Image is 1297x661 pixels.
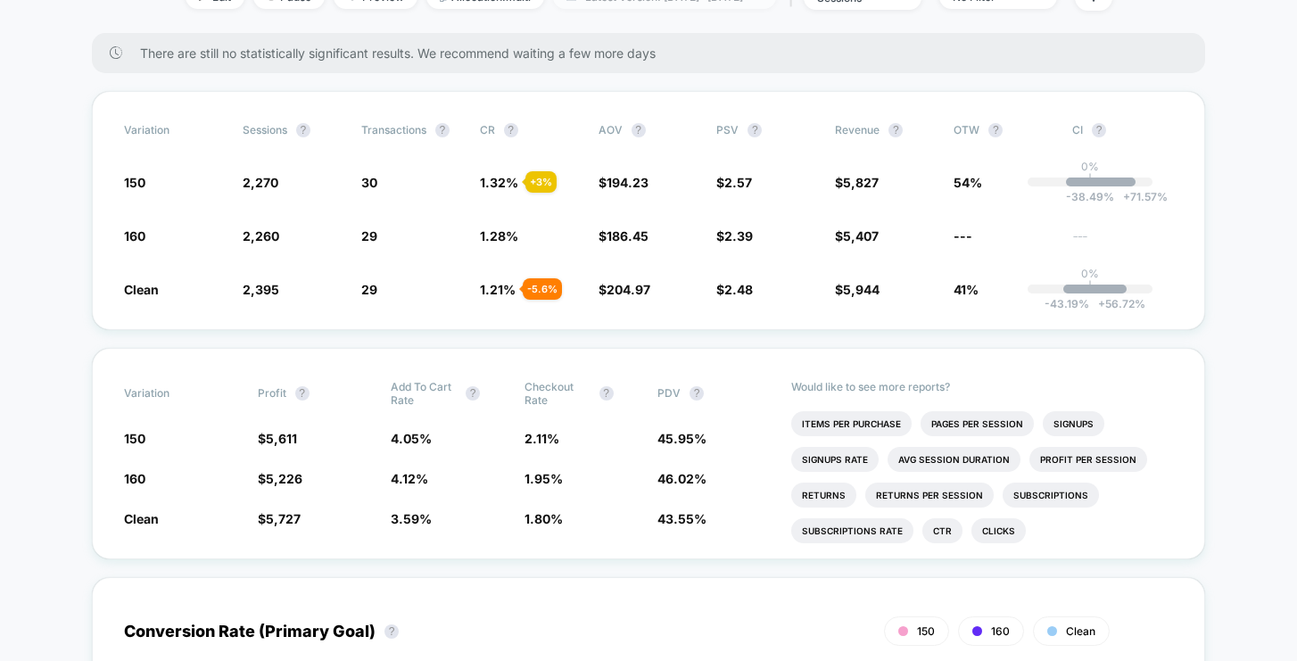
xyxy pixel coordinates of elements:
[1089,297,1145,310] span: 56.72 %
[599,386,614,401] button: ?
[1066,624,1095,638] span: Clean
[243,175,278,190] span: 2,270
[1088,280,1092,293] p: |
[599,175,648,190] span: $
[724,282,753,297] span: 2.48
[690,386,704,401] button: ?
[480,123,495,136] span: CR
[791,411,912,436] li: Items Per Purchase
[258,386,286,400] span: Profit
[140,45,1169,61] span: There are still no statistically significant results. We recommend waiting a few more days
[258,431,297,446] span: $
[124,380,222,407] span: Variation
[954,282,979,297] span: 41%
[361,175,377,190] span: 30
[435,123,450,137] button: ?
[835,228,879,244] span: $
[266,471,302,486] span: 5,226
[1114,190,1168,203] span: 71.57 %
[607,175,648,190] span: 194.23
[843,175,879,190] span: 5,827
[971,518,1026,543] li: Clicks
[466,386,480,401] button: ?
[296,123,310,137] button: ?
[716,282,753,297] span: $
[716,228,753,244] span: $
[657,471,706,486] span: 46.02 %
[124,431,145,446] span: 150
[843,282,880,297] span: 5,944
[124,282,159,297] span: Clean
[607,282,650,297] span: 204.97
[1003,483,1099,508] li: Subscriptions
[888,447,1020,472] li: Avg Session Duration
[1081,160,1099,173] p: 0%
[1029,447,1147,472] li: Profit Per Session
[599,123,623,136] span: AOV
[954,175,982,190] span: 54%
[1081,267,1099,280] p: 0%
[657,431,706,446] span: 45.95 %
[391,471,428,486] span: 4.12 %
[258,471,302,486] span: $
[716,123,739,136] span: PSV
[1092,123,1106,137] button: ?
[243,282,279,297] span: 2,395
[243,123,287,136] span: Sessions
[599,228,648,244] span: $
[480,175,518,190] span: 1.32 %
[791,380,1174,393] p: Would like to see more reports?
[724,175,752,190] span: 2.57
[525,380,591,407] span: Checkout Rate
[295,386,310,401] button: ?
[724,228,753,244] span: 2.39
[607,228,648,244] span: 186.45
[391,431,432,446] span: 4.05 %
[391,511,432,526] span: 3.59 %
[361,123,426,136] span: Transactions
[657,511,706,526] span: 43.55 %
[1066,190,1114,203] span: -38.49 %
[266,431,297,446] span: 5,611
[124,175,145,190] span: 150
[748,123,762,137] button: ?
[888,123,903,137] button: ?
[1088,173,1092,186] p: |
[791,447,879,472] li: Signups Rate
[266,511,301,526] span: 5,727
[716,175,752,190] span: $
[791,518,913,543] li: Subscriptions Rate
[657,386,681,400] span: PDV
[835,175,879,190] span: $
[384,624,399,639] button: ?
[525,471,563,486] span: 1.95 %
[843,228,879,244] span: 5,407
[988,123,1003,137] button: ?
[922,518,962,543] li: Ctr
[480,282,516,297] span: 1.21 %
[243,228,279,244] span: 2,260
[124,511,159,526] span: Clean
[124,228,145,244] span: 160
[835,282,880,297] span: $
[124,123,222,137] span: Variation
[921,411,1034,436] li: Pages Per Session
[480,228,518,244] span: 1.28 %
[258,511,301,526] span: $
[954,123,1052,137] span: OTW
[599,282,650,297] span: $
[504,123,518,137] button: ?
[525,431,559,446] span: 2.11 %
[1072,231,1173,244] span: ---
[1045,297,1089,310] span: -43.19 %
[124,471,145,486] span: 160
[1043,411,1104,436] li: Signups
[991,624,1010,638] span: 160
[632,123,646,137] button: ?
[523,278,562,300] div: - 5.6 %
[917,624,935,638] span: 150
[361,282,377,297] span: 29
[954,228,972,244] span: ---
[791,483,856,508] li: Returns
[391,380,457,407] span: Add To Cart Rate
